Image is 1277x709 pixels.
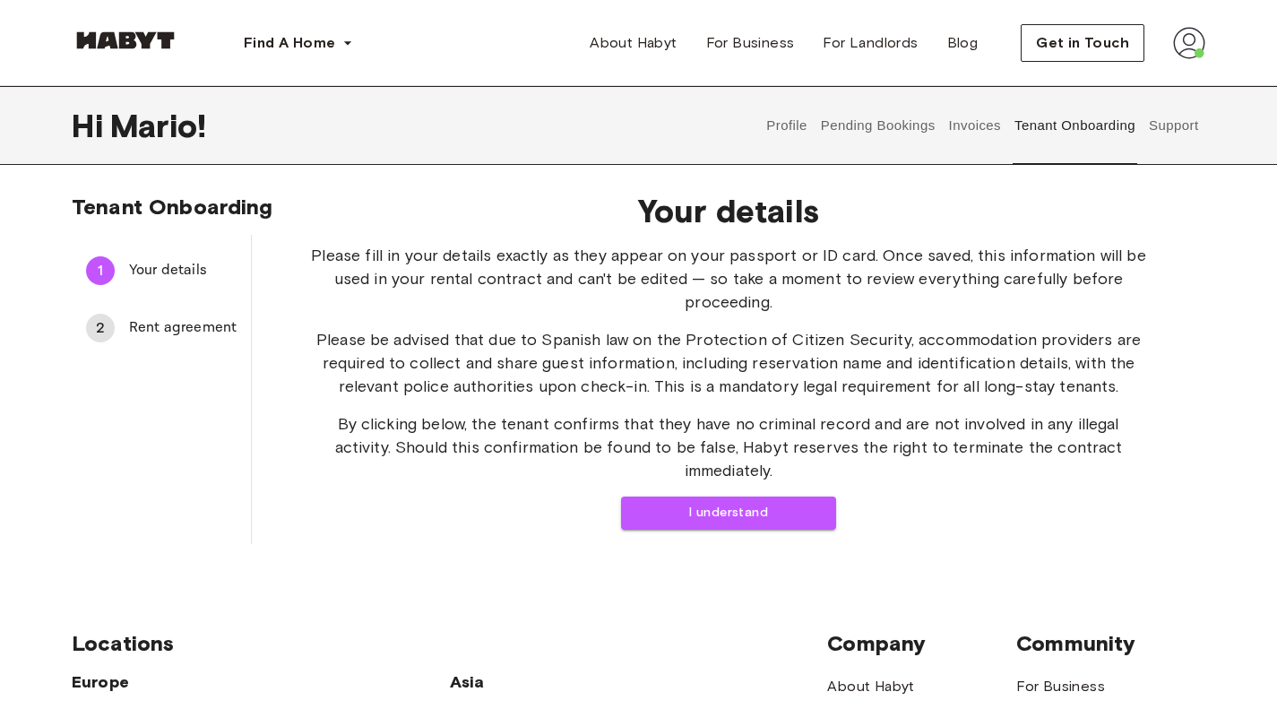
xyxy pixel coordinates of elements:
[1173,27,1205,59] img: avatar
[86,314,115,342] div: 2
[86,256,115,285] div: 1
[309,412,1148,482] span: By clicking below, the tenant confirms that they have no criminal record and are not involved in ...
[590,32,677,54] span: About Habyt
[827,676,914,697] a: About Habyt
[229,25,367,61] button: Find A Home
[72,249,251,292] div: 1Your details
[244,32,335,54] span: Find A Home
[764,86,810,165] button: Profile
[72,194,273,220] span: Tenant Onboarding
[110,107,206,144] span: Mario !
[309,328,1148,398] span: Please be advised that due to Spanish law on the Protection of Citizen Security, accommodation pr...
[72,107,110,144] span: Hi
[1013,86,1138,165] button: Tenant Onboarding
[947,32,979,54] span: Blog
[1036,32,1129,54] span: Get in Touch
[309,244,1148,314] span: Please fill in your details exactly as they appear on your passport or ID card. Once saved, this ...
[575,25,691,61] a: About Habyt
[450,671,639,693] span: Asia
[1146,86,1201,165] button: Support
[72,671,450,693] span: Europe
[1016,630,1205,657] span: Community
[823,32,918,54] span: For Landlords
[309,192,1148,229] span: Your details
[808,25,932,61] a: For Landlords
[933,25,993,61] a: Blog
[72,31,179,49] img: Habyt
[129,317,237,339] span: Rent agreement
[72,307,251,350] div: 2Rent agreement
[760,86,1205,165] div: user profile tabs
[1016,676,1105,697] a: For Business
[946,86,1003,165] button: Invoices
[692,25,809,61] a: For Business
[621,497,836,530] button: I understand
[827,630,1016,657] span: Company
[129,260,237,281] span: Your details
[818,86,937,165] button: Pending Bookings
[706,32,795,54] span: For Business
[72,630,827,657] span: Locations
[1021,24,1144,62] button: Get in Touch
